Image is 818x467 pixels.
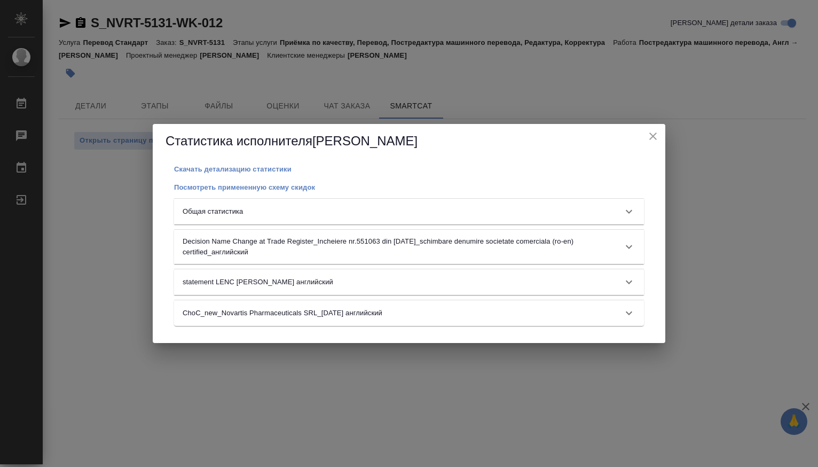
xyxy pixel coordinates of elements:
button: Скачать детализацию статистики [174,164,292,175]
div: statement LENC [PERSON_NAME] английский [174,269,644,295]
div: ChoC_new_Novartis Pharmaceuticals SRL_[DATE] английский [174,300,644,326]
h5: Статистика исполнителя [PERSON_NAME] [166,133,652,150]
p: Decision Name Change at Trade Register_Incheiere nr.551063 din [DATE]_schimbare denumire societat... [183,236,616,258]
button: close [645,128,661,144]
p: ChoC_new_Novartis Pharmaceuticals SRL_[DATE] английский [183,308,382,318]
p: Общая статистика [183,206,243,217]
div: Decision Name Change at Trade Register_Incheiere nr.551063 din [DATE]_schimbare denumire societat... [174,230,644,264]
div: Общая статистика [174,199,644,224]
p: Посмотреть примененную схему скидок [174,183,315,191]
a: Посмотреть примененную схему скидок [174,182,315,191]
p: statement LENC [PERSON_NAME] английский [183,277,333,287]
p: Скачать детализацию статистики [174,165,292,173]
